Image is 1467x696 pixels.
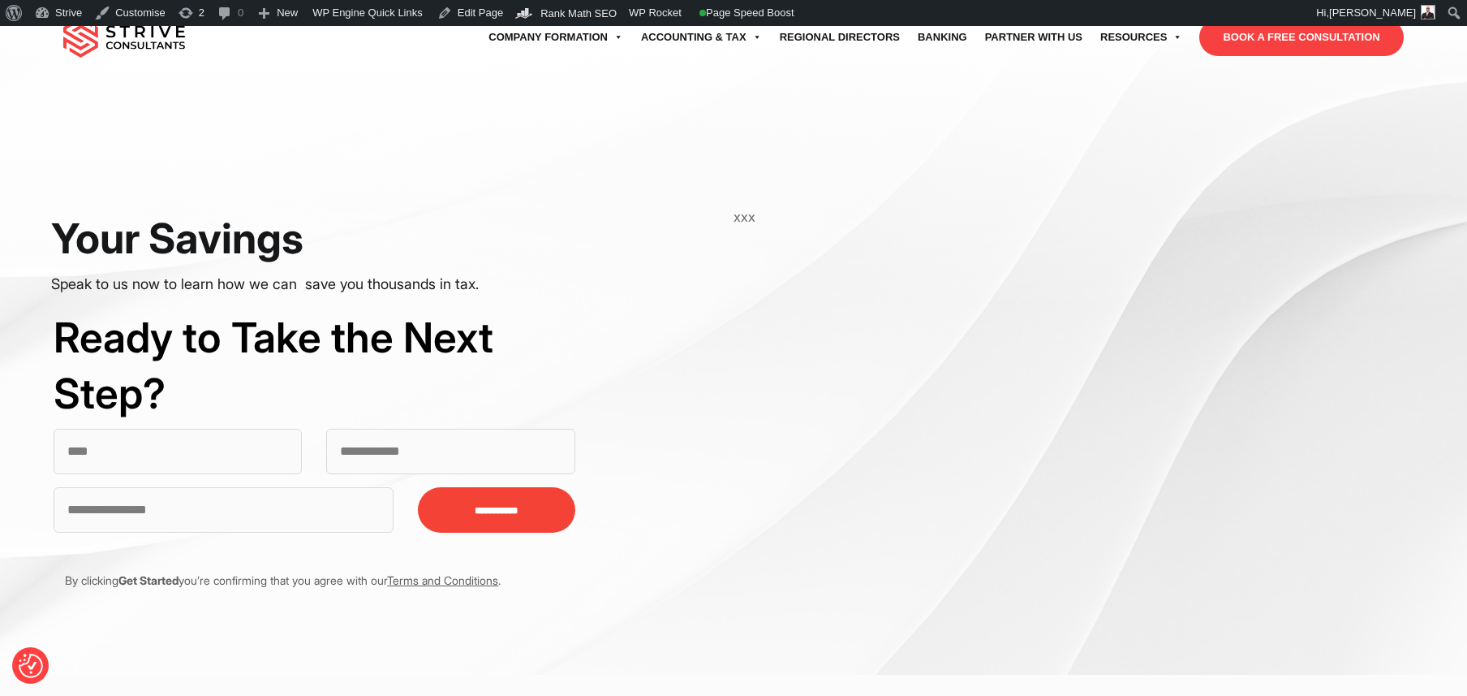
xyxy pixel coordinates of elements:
[1329,6,1416,19] span: [PERSON_NAME]
[909,15,976,60] a: Banking
[54,309,574,422] h2: Ready to Take the Next Step?
[1091,15,1191,60] a: Resources
[540,7,617,19] span: Rank Math SEO
[976,15,1091,60] a: Partner with Us
[51,213,638,264] h1: Your Savings
[118,573,179,587] strong: Get Started
[387,573,498,587] a: Terms and Conditions
[54,572,574,589] p: By clicking you’re confirming that you agree with our .
[63,17,185,58] img: main-logo.svg
[632,15,771,60] a: Accounting & Tax
[480,15,632,60] a: Company Formation
[51,272,638,296] p: Speak to us now to learn how we can save you thousands in tax.
[19,654,43,678] button: Consent Preferences
[19,654,43,678] img: Revisit consent button
[51,309,638,602] form: Contact form
[733,205,1416,229] p: xxx
[1199,19,1403,56] a: BOOK A FREE CONSULTATION
[771,15,909,60] a: Regional Directors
